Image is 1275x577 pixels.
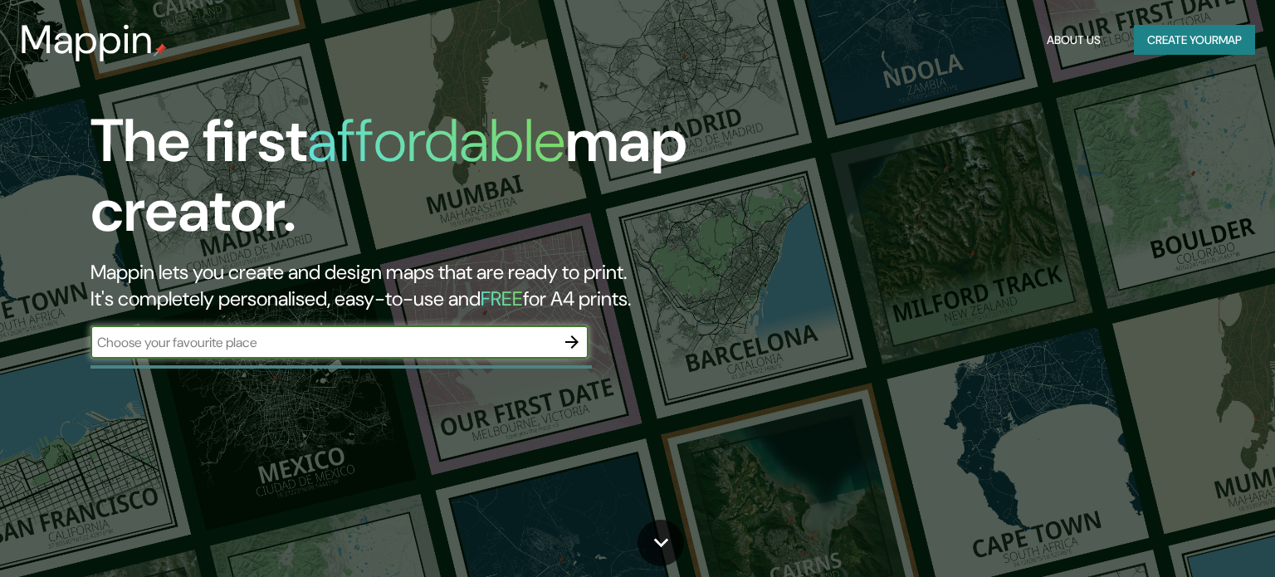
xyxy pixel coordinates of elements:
button: About Us [1040,25,1107,56]
h2: Mappin lets you create and design maps that are ready to print. It's completely personalised, eas... [90,259,728,312]
h3: Mappin [20,17,154,63]
h5: FREE [481,286,523,311]
button: Create yourmap [1134,25,1255,56]
h1: The first map creator. [90,106,728,259]
img: mappin-pin [154,43,167,56]
input: Choose your favourite place [90,333,555,352]
h1: affordable [307,102,565,179]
